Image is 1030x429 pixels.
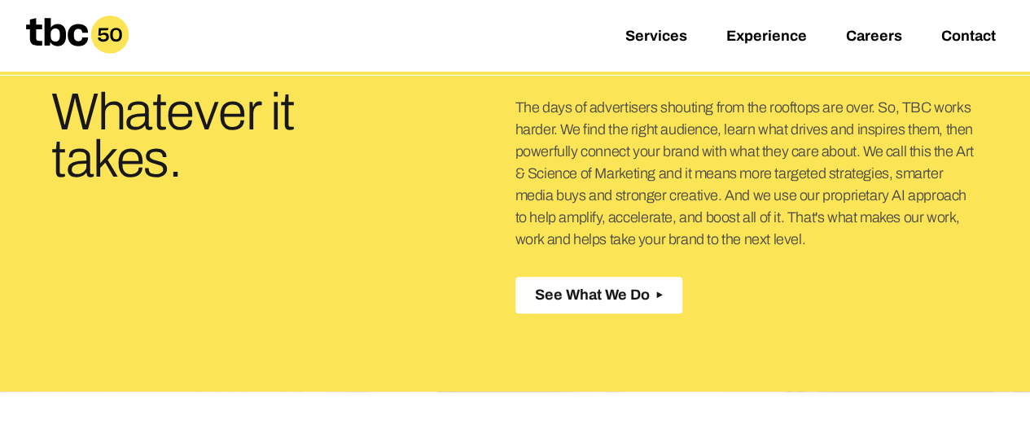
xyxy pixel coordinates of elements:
a: Experience [726,28,807,47]
a: Home [13,47,142,64]
a: Contact [941,28,996,47]
button: See What We Do [515,277,682,313]
p: The days of advertisers shouting from the rooftops are over. So, TBC works harder. We find the ri... [515,97,979,251]
span: See What We Do [535,287,650,304]
a: Services [625,28,687,47]
h3: Whatever it takes. [51,89,361,183]
a: Careers [846,28,902,47]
